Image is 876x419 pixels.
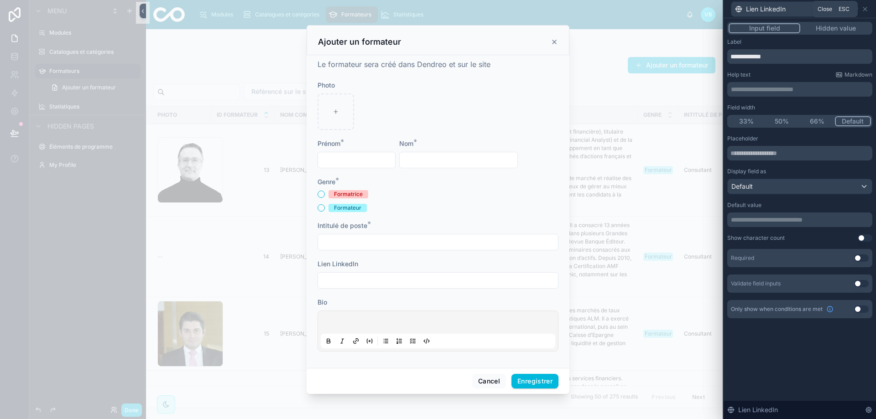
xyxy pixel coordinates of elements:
[727,234,785,242] div: Show character count
[334,204,361,212] div: Formateur
[731,182,753,191] span: Default
[472,374,506,388] button: Cancel
[318,298,327,306] span: Bio
[727,179,872,194] button: Default
[318,178,335,186] span: Genre
[511,374,558,388] button: Enregistrer
[399,140,413,147] span: Nom
[835,71,872,78] a: Markdown
[738,405,778,414] span: Lien LinkedIn
[318,81,335,89] span: Photo
[318,222,367,229] span: Intitulé de poste
[731,1,836,17] button: Lien LinkedIn
[727,38,741,46] label: Label
[818,5,832,13] span: Close
[746,5,786,14] span: Lien LinkedIn
[764,116,800,126] button: 50%
[727,104,755,111] label: Field width
[729,116,764,126] button: 33%
[799,116,835,126] button: 66%
[835,116,871,126] button: Default
[727,71,751,78] label: Help text
[800,23,871,33] button: Hidden value
[729,23,800,33] button: Input field
[334,190,363,198] div: Formatrice
[727,82,872,97] div: scrollable content
[727,202,761,209] label: Default value
[318,140,340,147] span: Prénom
[731,280,781,287] div: Validate field inputs
[731,305,823,313] span: Only show when conditions are met
[731,254,754,262] div: Required
[727,135,758,142] label: Placeholder
[845,71,872,78] span: Markdown
[318,260,358,268] span: Lien LinkedIn
[318,60,490,69] span: Le formateur sera créé dans Dendreo et sur le site
[727,168,766,175] label: Display field as
[318,36,401,47] h3: Ajouter un formateur
[837,5,851,13] span: Esc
